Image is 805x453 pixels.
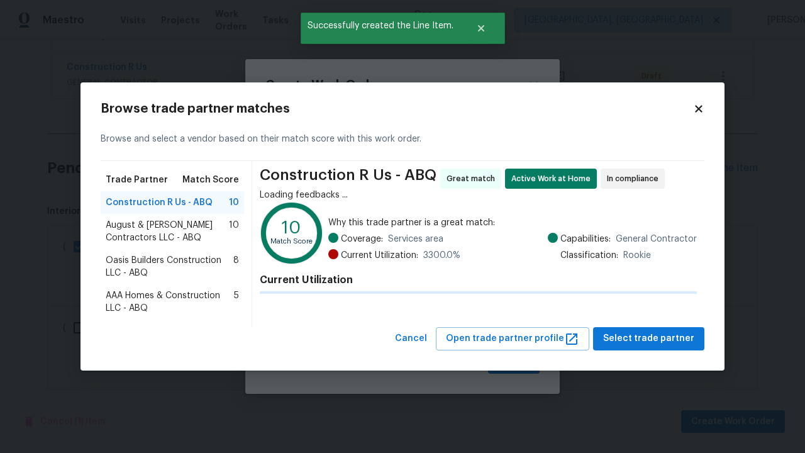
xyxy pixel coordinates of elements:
span: 8 [233,254,239,279]
span: 10 [229,196,239,209]
span: Match Score [182,174,239,186]
span: In compliance [607,172,663,185]
span: Classification: [560,249,618,262]
span: Services area [388,233,443,245]
button: Select trade partner [593,327,704,350]
span: Trade Partner [106,174,168,186]
button: Open trade partner profile [436,327,589,350]
div: Loading feedbacks ... [260,189,697,201]
h4: Current Utilization [260,274,697,286]
span: Rookie [623,249,651,262]
span: Successfully created the Line Item. [301,13,460,39]
button: Close [460,16,502,41]
span: Construction R Us - ABQ [260,169,436,189]
text: Match Score [270,238,313,245]
h2: Browse trade partner matches [101,103,693,115]
span: AAA Homes & Construction LLC - ABQ [106,289,234,315]
button: Cancel [390,327,432,350]
span: 10 [229,219,239,244]
span: Current Utilization: [341,249,418,262]
span: Why this trade partner is a great match: [328,216,697,229]
span: Open trade partner profile [446,331,579,347]
span: General Contractor [616,233,697,245]
span: Active Work at Home [511,172,596,185]
span: Capabilities: [560,233,611,245]
span: Coverage: [341,233,383,245]
span: 3300.0 % [423,249,460,262]
div: Browse and select a vendor based on their match score with this work order. [101,118,704,161]
span: Oasis Builders Construction LLC - ABQ [106,254,233,279]
span: 5 [234,289,239,315]
span: August & [PERSON_NAME] Contractors LLC - ABQ [106,219,229,244]
span: Select trade partner [603,331,694,347]
span: Construction R Us - ABQ [106,196,213,209]
span: Great match [447,172,500,185]
span: Cancel [395,331,427,347]
text: 10 [282,219,301,237]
